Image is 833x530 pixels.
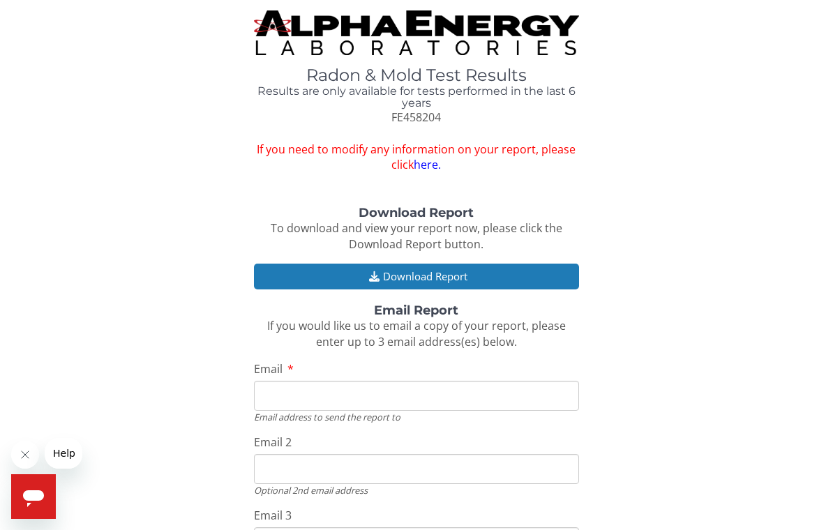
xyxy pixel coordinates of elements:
iframe: Button to launch messaging window [11,474,56,519]
img: TightCrop.jpg [254,10,579,55]
span: FE458204 [391,109,441,125]
strong: Download Report [359,205,474,220]
span: To download and view your report now, please click the Download Report button. [271,220,562,252]
h4: Results are only available for tests performed in the last 6 years [254,85,579,109]
h1: Radon & Mold Test Results [254,66,579,84]
span: Email 2 [254,434,292,450]
strong: Email Report [374,303,458,318]
div: Email address to send the report to [254,411,579,423]
iframe: Close message [11,441,39,469]
div: Optional 2nd email address [254,484,579,497]
button: Download Report [254,264,579,289]
span: If you need to modify any information on your report, please click [254,142,579,174]
iframe: Message from company [45,438,82,469]
span: If you would like us to email a copy of your report, please enter up to 3 email address(es) below. [267,318,566,349]
span: Email [254,361,283,377]
span: Email 3 [254,508,292,523]
a: here. [414,157,441,172]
